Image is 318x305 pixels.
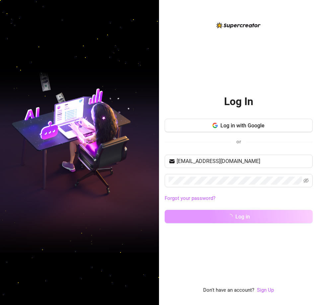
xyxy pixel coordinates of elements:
[220,122,265,129] span: Log in with Google
[235,214,250,220] span: Log in
[216,22,261,28] img: logo-BBDzfeDw.svg
[165,195,313,203] a: Forgot your password?
[177,157,309,165] input: Your email
[257,286,274,294] a: Sign Up
[165,119,313,132] button: Log in with Google
[165,210,313,223] button: Log in
[257,287,274,293] a: Sign Up
[303,178,309,183] span: eye-invisible
[203,286,254,294] span: Don't have an account?
[236,139,241,145] span: or
[227,213,233,220] span: loading
[165,195,215,201] a: Forgot your password?
[224,95,253,108] h2: Log In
